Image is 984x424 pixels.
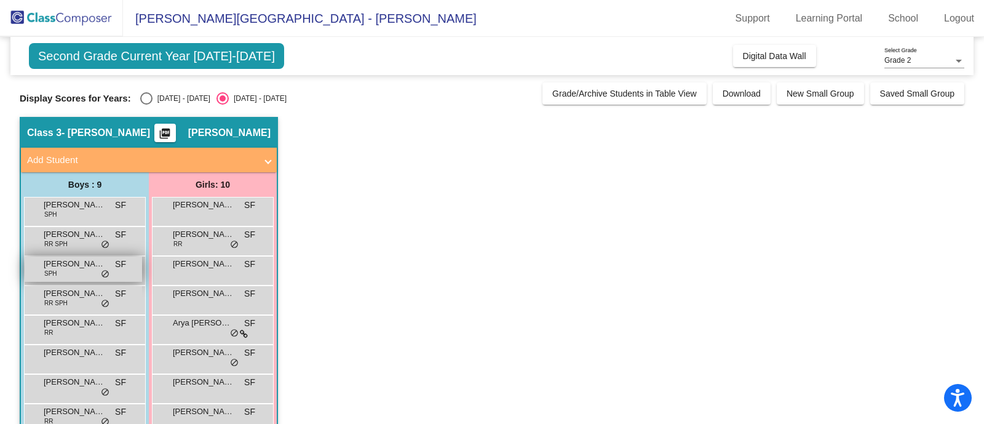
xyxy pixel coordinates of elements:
[878,9,928,28] a: School
[787,89,854,98] span: New Small Group
[244,287,255,300] span: SF
[726,9,780,28] a: Support
[27,153,256,167] mat-panel-title: Add Student
[140,92,287,105] mat-radio-group: Select an option
[230,358,239,368] span: do_not_disturb_alt
[777,82,864,105] button: New Small Group
[173,258,234,270] span: [PERSON_NAME]
[173,228,234,241] span: [PERSON_NAME]
[44,287,105,300] span: [PERSON_NAME] [PERSON_NAME]
[244,376,255,389] span: SF
[115,346,126,359] span: SF
[44,228,105,241] span: [PERSON_NAME]
[115,317,126,330] span: SF
[173,239,182,249] span: RR
[173,287,234,300] span: [PERSON_NAME]
[229,93,287,104] div: [DATE] - [DATE]
[149,172,277,197] div: Girls: 10
[173,406,234,418] span: [PERSON_NAME]
[244,199,255,212] span: SF
[101,240,109,250] span: do_not_disturb_alt
[173,199,234,211] span: [PERSON_NAME]
[27,127,61,139] span: Class 3
[115,199,126,212] span: SF
[552,89,697,98] span: Grade/Archive Students in Table View
[115,406,126,418] span: SF
[115,287,126,300] span: SF
[44,298,68,308] span: RR SPH
[244,317,255,330] span: SF
[173,317,234,329] span: Arya [PERSON_NAME]
[61,127,150,139] span: - [PERSON_NAME]
[123,9,477,28] span: [PERSON_NAME][GEOGRAPHIC_DATA] - [PERSON_NAME]
[115,258,126,271] span: SF
[173,346,234,359] span: [PERSON_NAME]
[880,89,954,98] span: Saved Small Group
[154,124,176,142] button: Print Students Details
[713,82,771,105] button: Download
[188,127,271,139] span: [PERSON_NAME]
[786,9,873,28] a: Learning Portal
[44,199,105,211] span: [PERSON_NAME]
[44,210,57,219] span: SPH
[44,328,53,337] span: RR
[934,9,984,28] a: Logout
[44,346,105,359] span: [PERSON_NAME]
[723,89,761,98] span: Download
[44,239,68,249] span: RR SPH
[153,93,210,104] div: [DATE] - [DATE]
[743,51,806,61] span: Digital Data Wall
[244,228,255,241] span: SF
[115,228,126,241] span: SF
[29,43,284,69] span: Second Grade Current Year [DATE]-[DATE]
[230,329,239,338] span: do_not_disturb_alt
[44,317,105,329] span: [PERSON_NAME]
[244,258,255,271] span: SF
[101,270,109,279] span: do_not_disturb_alt
[44,258,105,270] span: [PERSON_NAME]
[244,346,255,359] span: SF
[115,376,126,389] span: SF
[101,388,109,398] span: do_not_disturb_alt
[733,45,816,67] button: Digital Data Wall
[884,56,911,65] span: Grade 2
[20,93,131,104] span: Display Scores for Years:
[21,172,149,197] div: Boys : 9
[44,269,57,278] span: SPH
[230,240,239,250] span: do_not_disturb_alt
[21,148,277,172] mat-expansion-panel-header: Add Student
[101,299,109,309] span: do_not_disturb_alt
[542,82,707,105] button: Grade/Archive Students in Table View
[44,376,105,388] span: [PERSON_NAME]
[44,406,105,418] span: [PERSON_NAME]
[244,406,255,418] span: SF
[157,127,172,145] mat-icon: picture_as_pdf
[870,82,964,105] button: Saved Small Group
[173,376,234,388] span: [PERSON_NAME]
